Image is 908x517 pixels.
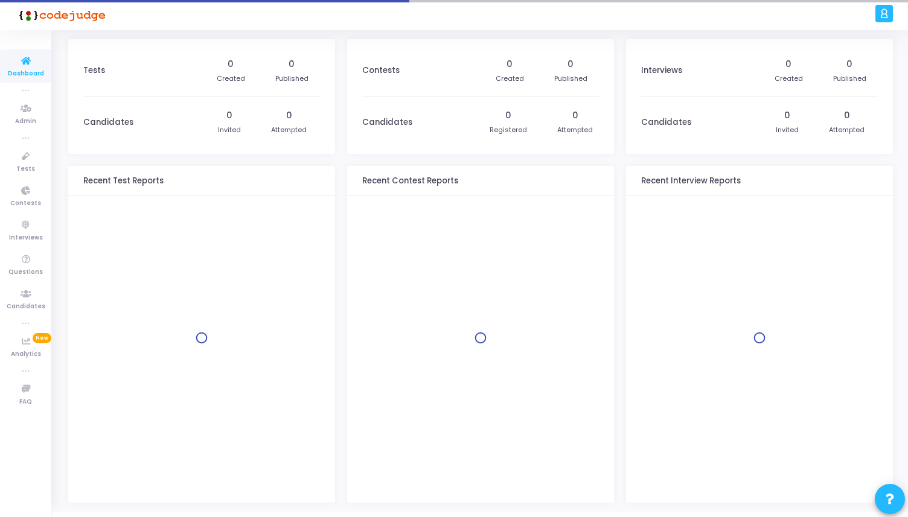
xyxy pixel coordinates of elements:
div: Attempted [557,125,593,135]
span: Analytics [11,349,41,360]
h3: Candidates [83,118,133,127]
div: 0 [785,58,791,71]
span: Tests [16,164,35,174]
div: 0 [289,58,295,71]
h3: Recent Test Reports [83,176,164,186]
div: 0 [784,109,790,122]
div: 0 [844,109,850,122]
div: Registered [490,125,527,135]
span: FAQ [19,397,32,407]
span: Admin [15,116,36,127]
span: New [33,333,51,343]
div: 0 [567,58,574,71]
span: Questions [8,267,43,278]
div: 0 [228,58,234,71]
h3: Candidates [362,118,412,127]
div: 0 [846,58,852,71]
div: Created [775,74,803,84]
div: 0 [572,109,578,122]
span: Dashboard [8,69,44,79]
span: Interviews [9,233,43,243]
div: 0 [286,109,292,122]
div: Attempted [829,125,865,135]
h3: Recent Contest Reports [362,176,458,186]
div: Created [217,74,245,84]
div: Created [496,74,524,84]
div: Published [275,74,309,84]
span: Candidates [7,302,45,312]
div: 0 [226,109,232,122]
div: Published [833,74,866,84]
span: Contests [10,198,41,209]
h3: Tests [83,66,105,75]
h3: Contests [362,66,400,75]
h3: Candidates [641,118,691,127]
div: Invited [776,125,799,135]
h3: Interviews [641,66,682,75]
div: Invited [218,125,241,135]
h3: Recent Interview Reports [641,176,741,186]
img: logo [15,3,106,27]
div: 0 [507,58,513,71]
div: 0 [505,109,511,122]
div: Attempted [271,125,307,135]
div: Published [554,74,587,84]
